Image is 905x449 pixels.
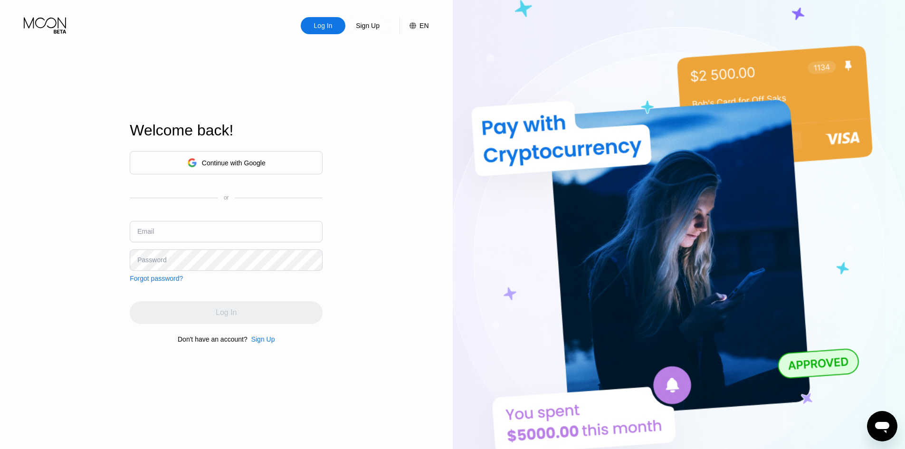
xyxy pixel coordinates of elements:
div: Forgot password? [130,275,183,282]
div: or [224,194,229,201]
div: Log In [313,21,333,30]
div: Sign Up [355,21,381,30]
div: Sign Up [345,17,390,34]
div: Sign Up [248,335,275,343]
div: Email [137,228,154,235]
div: Don't have an account? [178,335,248,343]
div: Continue with Google [130,151,323,174]
div: EN [400,17,429,34]
iframe: Button to launch messaging window [867,411,897,441]
div: Log In [301,17,345,34]
div: EN [419,22,429,29]
div: Password [137,256,166,264]
div: Welcome back! [130,122,323,139]
div: Continue with Google [202,159,266,167]
div: Sign Up [251,335,275,343]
